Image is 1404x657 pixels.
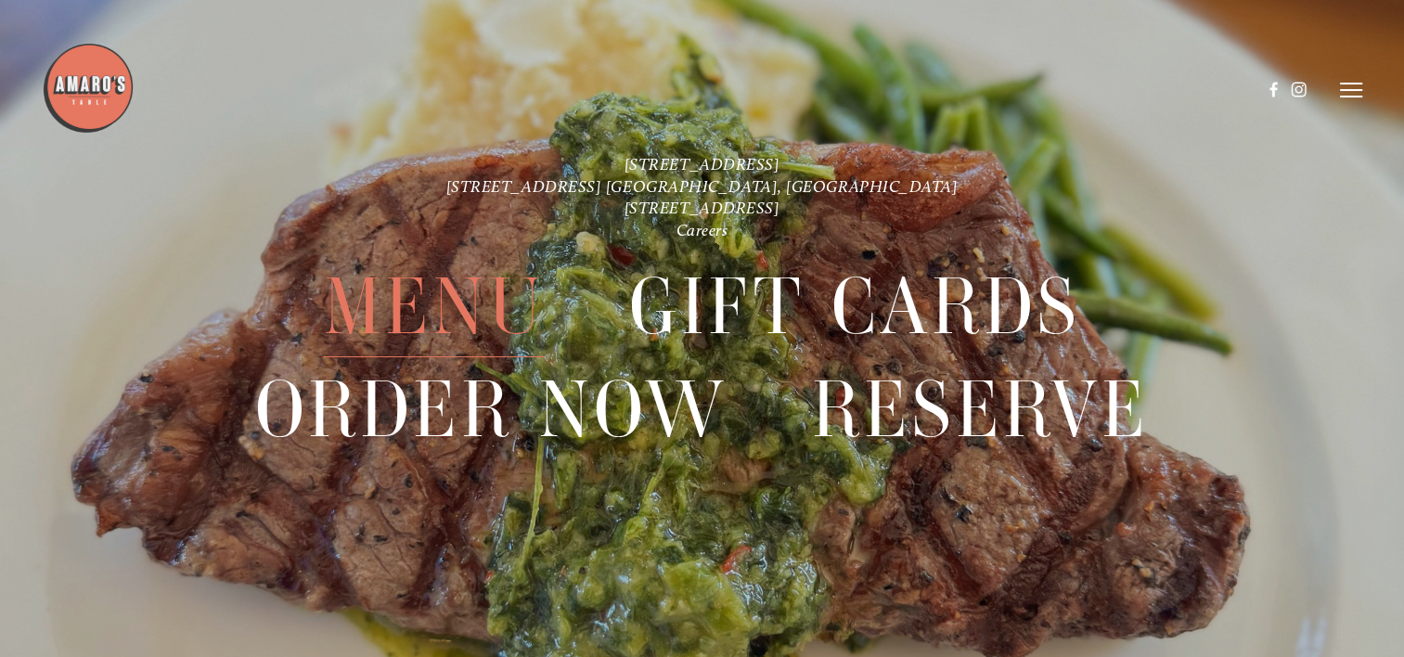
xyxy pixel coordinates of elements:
span: Gift Cards [629,256,1081,357]
span: Reserve [812,359,1150,460]
img: Amaro's Table [42,42,135,135]
a: Menu [324,256,545,356]
span: Menu [324,256,545,357]
a: Order Now [255,359,728,459]
span: Order Now [255,359,728,460]
a: Reserve [812,359,1150,459]
a: Gift Cards [629,256,1081,356]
